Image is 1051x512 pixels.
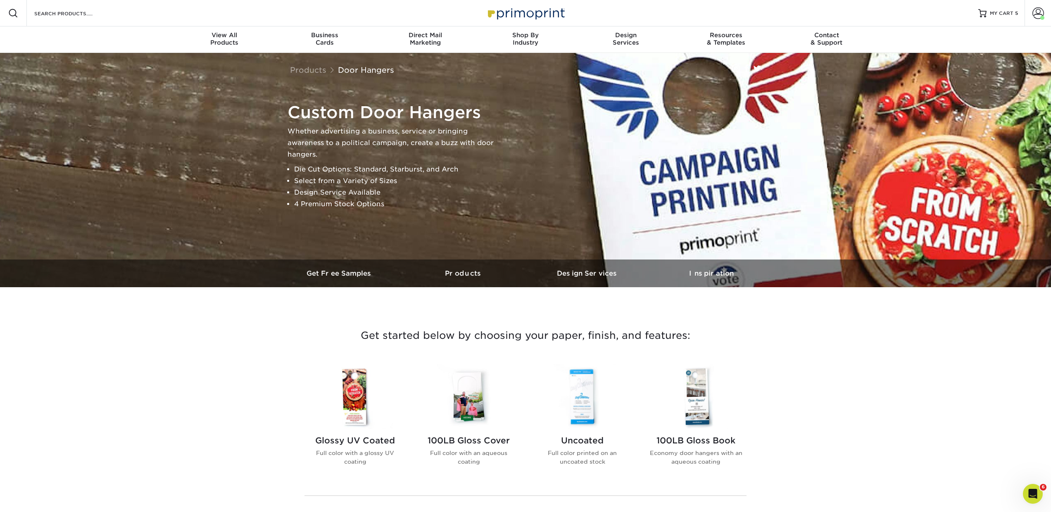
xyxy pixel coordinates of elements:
[338,65,394,74] a: Door Hangers
[676,31,776,46] div: & Templates
[484,4,567,22] img: Primoprint
[676,31,776,39] span: Resources
[422,364,516,479] a: 100LB Gloss Cover Door Hangers 100LB Gloss Cover Full color with an aqueous coating
[649,449,743,466] p: Economy door hangers with an aqueous coating
[294,175,494,187] li: Select from a Variety of Sizes
[649,269,773,277] h3: Inspiration
[278,260,402,287] a: Get Free Samples
[284,317,767,354] h3: Get started below by choosing your paper, finish, and features:
[278,269,402,277] h3: Get Free Samples
[1023,484,1043,504] iframe: Intercom live chat
[294,187,494,198] li: Design Service Available
[375,26,476,53] a: Direct MailMarketing
[308,436,402,445] h2: Glossy UV Coated
[375,31,476,39] span: Direct Mail
[290,65,326,74] a: Products
[476,31,576,39] span: Shop By
[288,126,494,160] p: Whether advertising a business, service or bringing awareness to a political campaign, create a b...
[575,31,676,46] div: Services
[535,449,629,466] p: Full color printed on an uncoated stock
[402,269,525,277] h3: Products
[275,26,375,53] a: BusinessCards
[308,364,402,479] a: Glossy UV Coated Door Hangers Glossy UV Coated Full color with a glossy UV coating
[174,26,275,53] a: View AllProducts
[575,26,676,53] a: DesignServices
[776,31,877,46] div: & Support
[402,260,525,287] a: Products
[174,31,275,39] span: View All
[649,260,773,287] a: Inspiration
[275,31,375,39] span: Business
[308,364,402,429] img: Glossy UV Coated Door Hangers
[422,449,516,466] p: Full color with an aqueous coating
[275,31,375,46] div: Cards
[535,364,629,429] img: Uncoated Door Hangers
[288,102,494,122] h1: Custom Door Hangers
[525,269,649,277] h3: Design Services
[1015,10,1018,16] span: 5
[676,26,776,53] a: Resources& Templates
[1040,484,1046,491] span: 6
[776,26,877,53] a: Contact& Support
[990,10,1013,17] span: MY CART
[525,260,649,287] a: Design Services
[535,364,629,479] a: Uncoated Door Hangers Uncoated Full color printed on an uncoated stock
[308,449,402,466] p: Full color with a glossy UV coating
[422,436,516,445] h2: 100LB Gloss Cover
[649,436,743,445] h2: 100LB Gloss Book
[649,364,743,429] img: 100LB Gloss Book Door Hangers
[375,31,476,46] div: Marketing
[776,31,877,39] span: Contact
[575,31,676,39] span: Design
[33,8,114,18] input: SEARCH PRODUCTS.....
[476,26,576,53] a: Shop ByIndustry
[294,164,494,175] li: Die Cut Options: Standard, Starburst, and Arch
[422,364,516,429] img: 100LB Gloss Cover Door Hangers
[476,31,576,46] div: Industry
[174,31,275,46] div: Products
[649,364,743,479] a: 100LB Gloss Book Door Hangers 100LB Gloss Book Economy door hangers with an aqueous coating
[294,198,494,210] li: 4 Premium Stock Options
[535,436,629,445] h2: Uncoated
